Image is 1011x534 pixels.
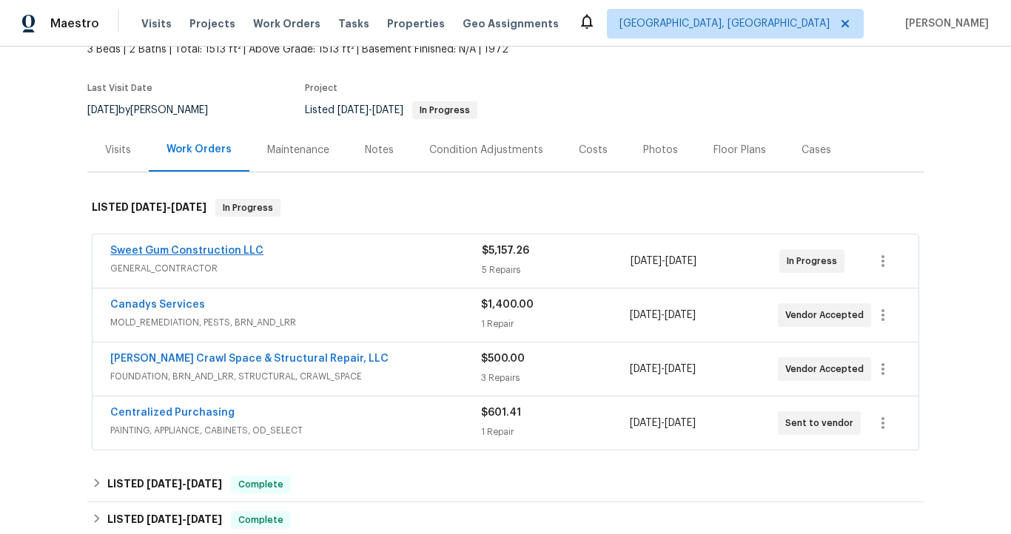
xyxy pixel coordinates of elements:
[232,513,289,527] span: Complete
[665,256,696,266] span: [DATE]
[189,16,235,31] span: Projects
[785,362,870,376] span: Vendor Accepted
[665,310,696,320] span: [DATE]
[643,143,678,158] div: Photos
[482,263,631,277] div: 5 Repairs
[899,16,989,31] span: [PERSON_NAME]
[107,476,222,493] h6: LISTED
[630,418,661,428] span: [DATE]
[619,16,830,31] span: [GEOGRAPHIC_DATA], [GEOGRAPHIC_DATA]
[87,101,226,119] div: by [PERSON_NAME]
[87,467,924,502] div: LISTED [DATE]-[DATE]Complete
[631,254,696,268] span: -
[232,477,289,492] span: Complete
[305,105,477,115] span: Listed
[87,42,624,57] span: 3 Beds | 2 Baths | Total: 1513 ft² | Above Grade: 1513 ft² | Basement Finished: N/A | 1972
[110,300,205,310] a: Canadys Services
[267,143,329,158] div: Maintenance
[387,16,445,31] span: Properties
[802,143,831,158] div: Cases
[110,354,389,364] a: [PERSON_NAME] Crawl Space & Structural Repair, LLC
[107,511,222,529] h6: LISTED
[147,514,182,524] span: [DATE]
[481,317,629,331] div: 1 Repair
[87,105,118,115] span: [DATE]
[338,18,369,29] span: Tasks
[630,364,661,374] span: [DATE]
[217,200,279,215] span: In Progress
[147,479,222,489] span: -
[50,16,99,31] span: Maestro
[785,416,859,430] span: Sent to vendor
[372,105,403,115] span: [DATE]
[631,256,662,266] span: [DATE]
[171,202,206,212] span: [DATE]
[630,362,696,376] span: -
[87,184,924,231] div: LISTED [DATE]-[DATE]In Progress
[92,199,206,217] h6: LISTED
[167,142,232,157] div: Work Orders
[481,425,629,439] div: 1 Repair
[87,84,152,92] span: Last Visit Date
[482,246,529,256] span: $5,157.26
[110,408,235,418] a: Centralized Purchasing
[481,354,525,364] span: $500.00
[253,16,320,31] span: Work Orders
[463,16,559,31] span: Geo Assignments
[110,315,481,330] span: MOLD_REMEDIATION, PESTS, BRN_AND_LRR
[414,106,476,115] span: In Progress
[481,408,521,418] span: $601.41
[141,16,172,31] span: Visits
[187,479,222,489] span: [DATE]
[147,479,182,489] span: [DATE]
[131,202,167,212] span: [DATE]
[131,202,206,212] span: -
[429,143,543,158] div: Condition Adjustments
[305,84,337,92] span: Project
[787,254,843,268] span: In Progress
[365,143,394,158] div: Notes
[187,514,222,524] span: [DATE]
[630,310,661,320] span: [DATE]
[481,371,629,385] div: 3 Repairs
[665,364,696,374] span: [DATE]
[110,369,481,384] span: FOUNDATION, BRN_AND_LRR, STRUCTURAL, CRAWL_SPACE
[147,514,222,524] span: -
[110,246,263,256] a: Sweet Gum Construction LLC
[481,300,534,310] span: $1,400.00
[630,416,696,430] span: -
[785,308,870,322] span: Vendor Accepted
[337,105,403,115] span: -
[110,261,482,276] span: GENERAL_CONTRACTOR
[337,105,369,115] span: [DATE]
[110,423,481,438] span: PAINTING, APPLIANCE, CABINETS, OD_SELECT
[579,143,608,158] div: Costs
[665,418,696,428] span: [DATE]
[630,308,696,322] span: -
[713,143,766,158] div: Floor Plans
[105,143,131,158] div: Visits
